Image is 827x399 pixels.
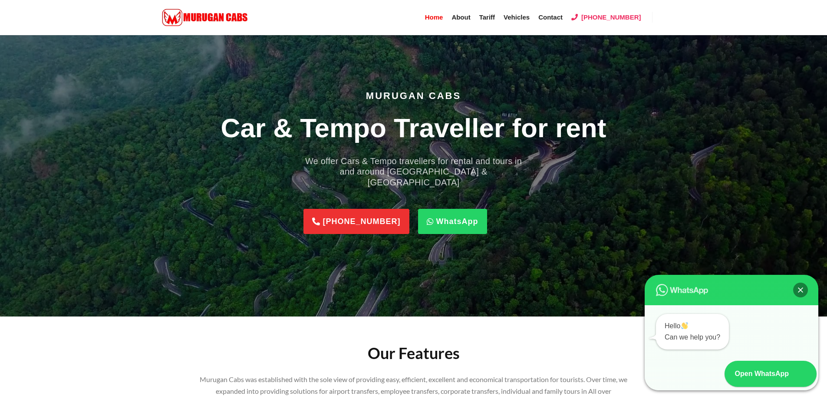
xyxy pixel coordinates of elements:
span: [PHONE_NUMBER] [581,13,641,21]
h1: Car & Tempo Traveller for rent [171,109,657,147]
div: Hello Can we help you? [656,314,729,350]
span: Vehicles [504,13,530,21]
span: Contact [538,13,563,21]
span: Tariff [479,13,495,21]
div: Open WhatsApp [725,361,817,387]
h4: We offer Cars & Tempo travellers for rental and tours in and around [GEOGRAPHIC_DATA] & [GEOGRAPH... [298,156,529,188]
a: WhatsApp [418,209,487,234]
span: [PHONE_NUMBER] [323,218,400,225]
span: Home [425,13,443,21]
div: Open WhatsApp [725,361,791,387]
h3: Our Features [230,345,597,362]
p: Murugan Cabs [171,91,657,101]
a: [PHONE_NUMBER] [303,209,409,234]
img: 👋 [681,322,688,329]
span: About [451,13,470,21]
span: WhatsApp [436,218,478,225]
div: Close [793,283,808,297]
